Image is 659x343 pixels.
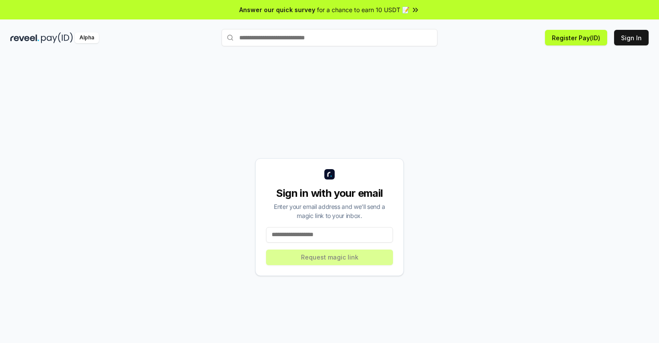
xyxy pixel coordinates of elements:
img: reveel_dark [10,32,39,43]
span: Answer our quick survey [239,5,315,14]
div: Enter your email address and we’ll send a magic link to your inbox. [266,202,393,220]
button: Register Pay(ID) [545,30,607,45]
div: Alpha [75,32,99,43]
div: Sign in with your email [266,186,393,200]
img: logo_small [324,169,335,180]
img: pay_id [41,32,73,43]
span: for a chance to earn 10 USDT 📝 [317,5,409,14]
button: Sign In [614,30,649,45]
